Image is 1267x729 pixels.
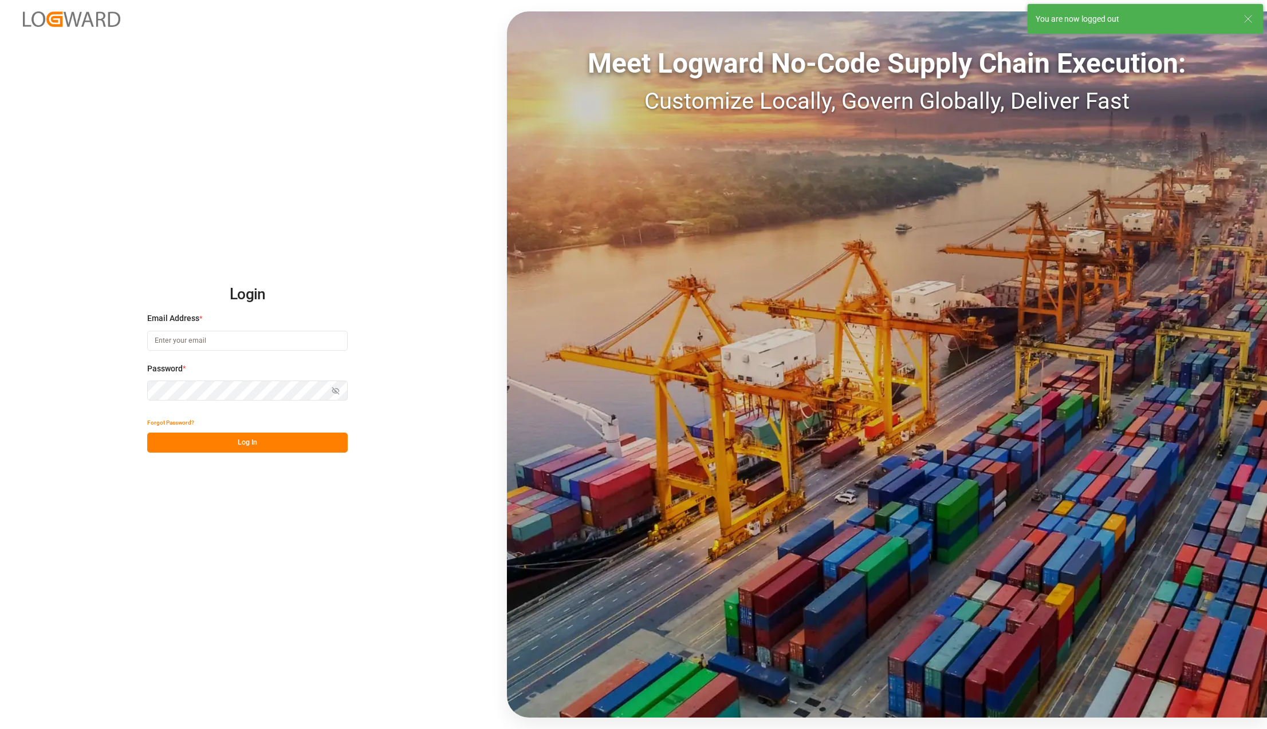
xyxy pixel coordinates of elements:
[507,43,1267,84] div: Meet Logward No-Code Supply Chain Execution:
[1036,13,1233,25] div: You are now logged out
[507,84,1267,118] div: Customize Locally, Govern Globally, Deliver Fast
[23,11,120,27] img: Logward_new_orange.png
[147,312,199,324] span: Email Address
[147,276,348,313] h2: Login
[147,363,183,375] span: Password
[147,433,348,453] button: Log In
[147,413,194,433] button: Forgot Password?
[147,331,348,351] input: Enter your email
